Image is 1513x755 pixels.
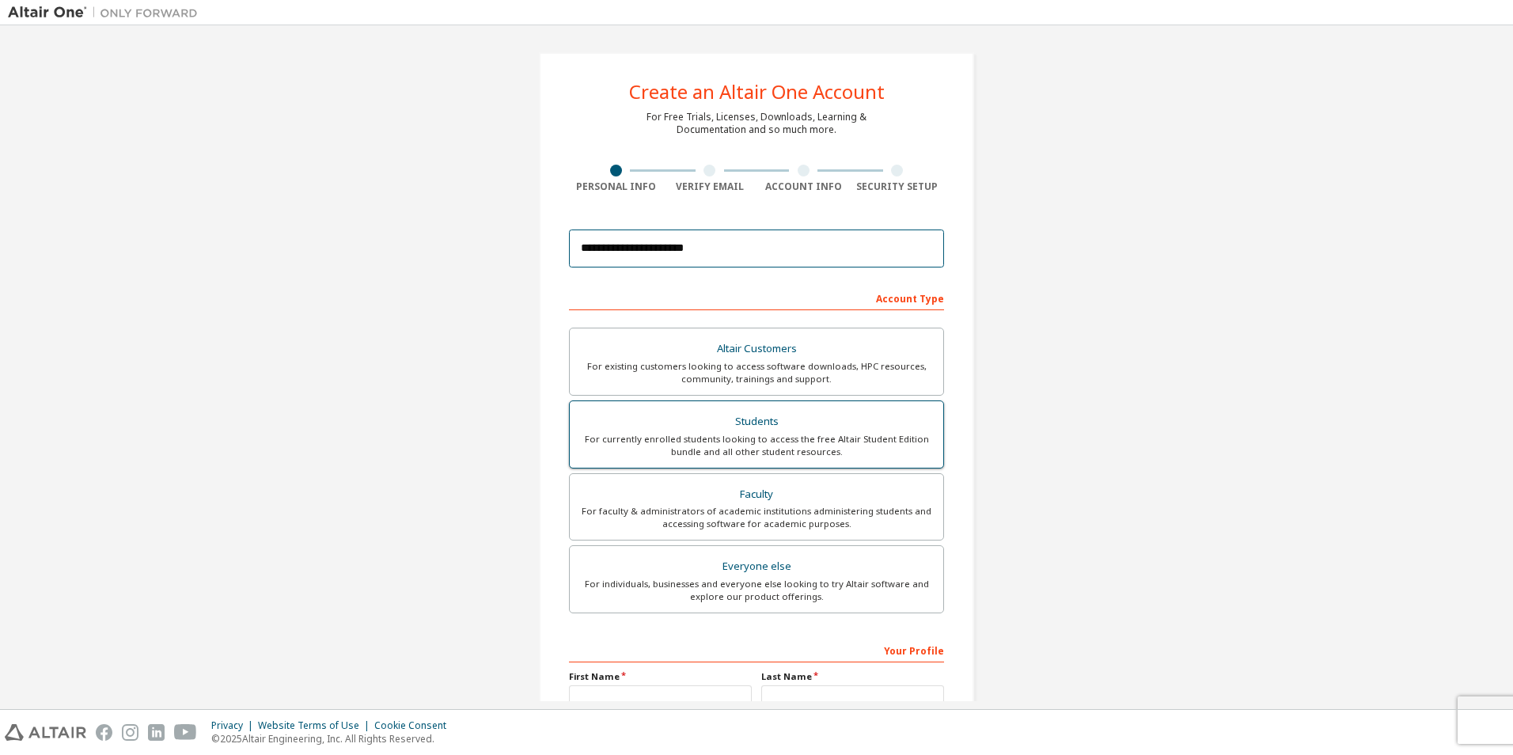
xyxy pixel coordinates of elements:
div: Personal Info [569,180,663,193]
img: Altair One [8,5,206,21]
label: First Name [569,670,752,683]
img: youtube.svg [174,724,197,741]
div: Account Info [756,180,851,193]
div: For Free Trials, Licenses, Downloads, Learning & Documentation and so much more. [647,111,866,136]
div: Altair Customers [579,338,934,360]
div: Security Setup [851,180,945,193]
div: For individuals, businesses and everyone else looking to try Altair software and explore our prod... [579,578,934,603]
div: Students [579,411,934,433]
div: Everyone else [579,556,934,578]
div: Faculty [579,484,934,506]
p: © 2025 Altair Engineering, Inc. All Rights Reserved. [211,732,456,746]
div: Privacy [211,719,258,732]
div: Cookie Consent [374,719,456,732]
img: altair_logo.svg [5,724,86,741]
div: For faculty & administrators of academic institutions administering students and accessing softwa... [579,505,934,530]
div: Website Terms of Use [258,719,374,732]
label: Last Name [761,670,944,683]
div: Create an Altair One Account [629,82,885,101]
div: Account Type [569,285,944,310]
img: instagram.svg [122,724,138,741]
div: For existing customers looking to access software downloads, HPC resources, community, trainings ... [579,360,934,385]
img: facebook.svg [96,724,112,741]
img: linkedin.svg [148,724,165,741]
div: Your Profile [569,637,944,662]
div: Verify Email [663,180,757,193]
div: For currently enrolled students looking to access the free Altair Student Edition bundle and all ... [579,433,934,458]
